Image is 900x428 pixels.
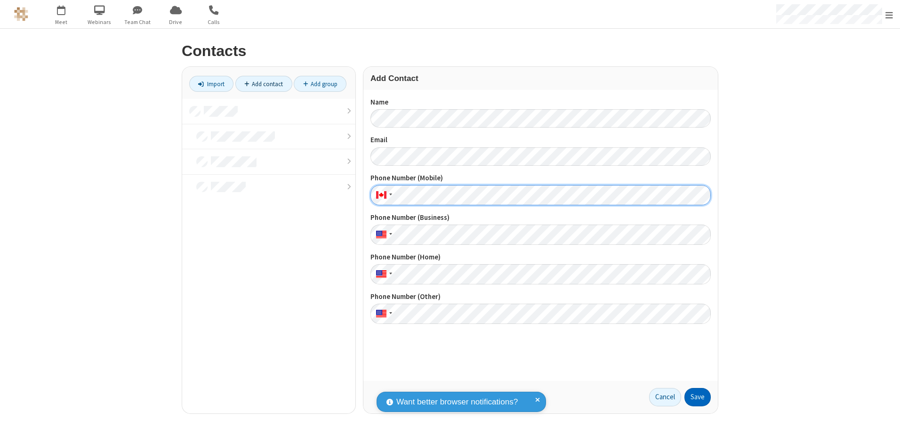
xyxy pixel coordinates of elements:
label: Email [370,135,711,145]
span: Team Chat [120,18,155,26]
label: Phone Number (Other) [370,291,711,302]
div: United States: + 1 [370,225,395,245]
a: Import [189,76,233,92]
span: Meet [44,18,79,26]
label: Phone Number (Business) [370,212,711,223]
span: Drive [158,18,193,26]
span: Webinars [82,18,117,26]
label: Name [370,97,711,108]
button: Save [684,388,711,407]
label: Phone Number (Home) [370,252,711,263]
img: QA Selenium DO NOT DELETE OR CHANGE [14,7,28,21]
a: Cancel [649,388,681,407]
div: United States: + 1 [370,264,395,284]
h3: Add Contact [370,74,711,83]
span: Want better browser notifications? [396,396,518,408]
div: United States: + 1 [370,304,395,324]
h2: Contacts [182,43,718,59]
a: Add contact [235,76,292,92]
a: Add group [294,76,346,92]
label: Phone Number (Mobile) [370,173,711,184]
span: Calls [196,18,232,26]
div: Canada: + 1 [370,185,395,205]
